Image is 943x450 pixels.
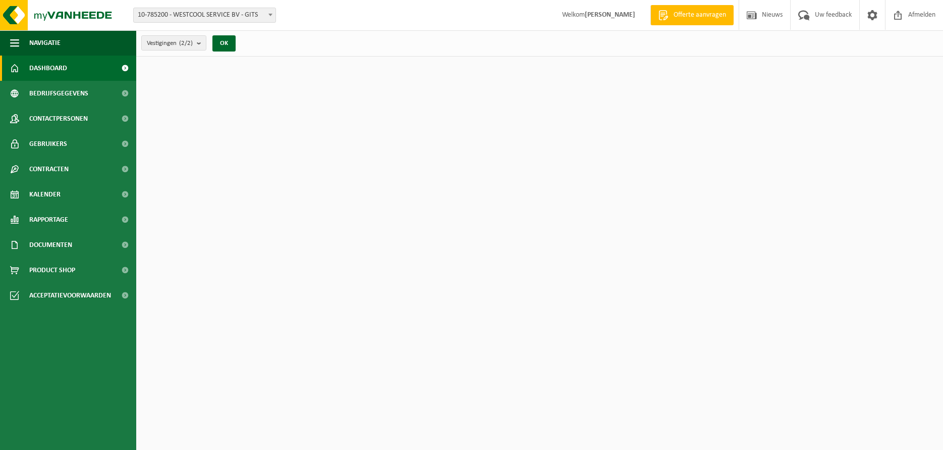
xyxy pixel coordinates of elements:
[29,258,75,283] span: Product Shop
[29,30,61,56] span: Navigatie
[141,35,206,51] button: Vestigingen(2/2)
[650,5,734,25] a: Offerte aanvragen
[29,106,88,131] span: Contactpersonen
[671,10,729,20] span: Offerte aanvragen
[133,8,276,23] span: 10-785200 - WESTCOOL SERVICE BV - GITS
[29,131,67,157] span: Gebruikers
[147,36,193,51] span: Vestigingen
[29,182,61,207] span: Kalender
[29,56,67,81] span: Dashboard
[29,283,111,308] span: Acceptatievoorwaarden
[585,11,635,19] strong: [PERSON_NAME]
[29,81,88,106] span: Bedrijfsgegevens
[29,232,72,258] span: Documenten
[29,157,69,182] span: Contracten
[29,207,68,232] span: Rapportage
[212,35,236,52] button: OK
[134,8,275,22] span: 10-785200 - WESTCOOL SERVICE BV - GITS
[179,40,193,46] count: (2/2)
